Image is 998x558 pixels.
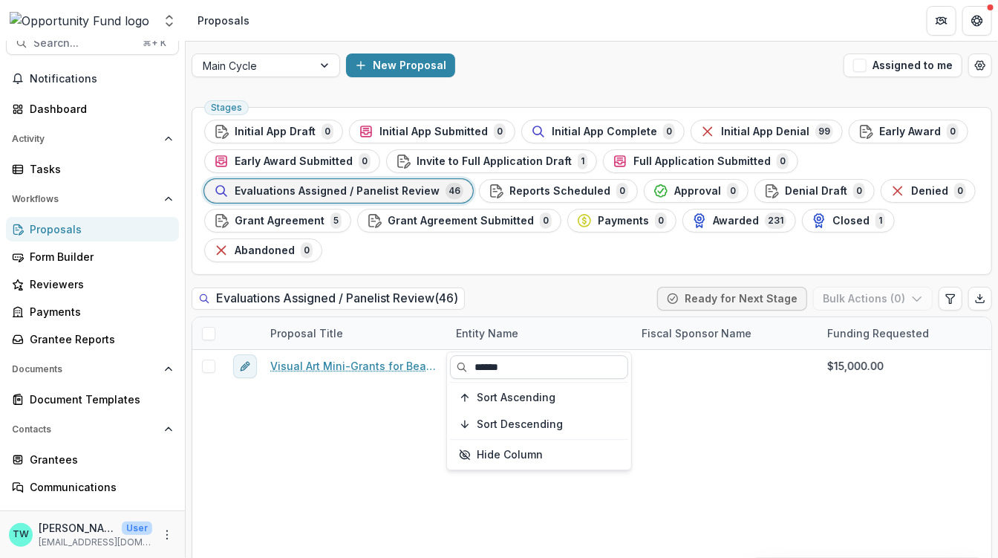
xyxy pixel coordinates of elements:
[674,185,721,198] span: Approval
[633,317,818,349] div: Fiscal Sponsor Name
[30,331,167,347] div: Grantee Reports
[447,325,527,341] div: Entity Name
[494,123,506,140] span: 0
[598,215,649,227] span: Payments
[235,215,324,227] span: Grant Agreement
[10,12,149,30] img: Opportunity Fund logo
[39,520,116,536] p: [PERSON_NAME]
[30,452,167,467] div: Grantees
[30,392,167,407] div: Document Templates
[192,288,465,309] h2: Evaluations Assigned / Panelist Review ( 46 )
[357,209,561,233] button: Grant Agreement Submitted0
[603,149,798,173] button: Full Application Submitted0
[6,127,179,151] button: Open Activity
[30,221,167,237] div: Proposals
[927,6,956,36] button: Partners
[12,364,158,374] span: Documents
[447,317,633,349] div: Entity Name
[159,6,180,36] button: Open entity switcher
[540,213,552,229] span: 0
[261,325,352,341] div: Proposal Title
[6,67,179,91] button: Notifications
[30,161,167,177] div: Tasks
[30,73,173,85] span: Notifications
[6,157,179,181] a: Tasks
[388,215,534,227] span: Grant Agreement Submitted
[818,325,938,341] div: Funding Requested
[844,53,962,77] button: Assigned to me
[644,179,748,203] button: Approval0
[6,31,179,55] button: Search...
[235,155,353,168] span: Early Award Submitted
[261,317,447,349] div: Proposal Title
[663,123,675,140] span: 0
[721,126,809,138] span: Initial App Denial
[691,120,843,143] button: Initial App Denial99
[386,149,597,173] button: Invite to Full Application Draft1
[633,155,771,168] span: Full Application Submitted
[417,155,572,168] span: Invite to Full Application Draft
[204,149,380,173] button: Early Award Submitted0
[122,522,152,535] p: User
[450,443,628,467] button: Hide Column
[521,120,685,143] button: Initial App Complete0
[192,10,255,31] nav: breadcrumb
[33,37,134,50] span: Search...
[881,179,976,203] button: Denied0
[827,358,884,374] span: $15,000.00
[235,185,440,198] span: Evaluations Assigned / Panelist Review
[6,97,179,121] a: Dashboard
[578,153,587,169] span: 1
[30,304,167,319] div: Payments
[349,120,515,143] button: Initial App Submitted0
[509,185,610,198] span: Reports Scheduled
[6,299,179,324] a: Payments
[962,6,992,36] button: Get Help
[450,386,628,409] button: Sort Ascending
[6,217,179,241] a: Proposals
[322,123,333,140] span: 0
[477,392,555,404] span: Sort Ascending
[657,287,807,311] button: Ready for Next Stage
[379,126,488,138] span: Initial App Submitted
[140,35,169,51] div: ⌘ + K
[6,505,179,529] button: Open Data & Reporting
[30,276,167,292] div: Reviewers
[633,325,760,341] div: Fiscal Sponsor Name
[12,194,158,204] span: Workflows
[30,101,167,117] div: Dashboard
[204,239,322,262] button: Abandoned0
[853,183,865,199] span: 0
[359,153,371,169] span: 0
[233,354,257,378] button: edit
[968,53,992,77] button: Open table manager
[875,213,885,229] span: 1
[30,479,167,495] div: Communications
[832,215,870,227] span: Closed
[754,179,875,203] button: Denial Draft0
[30,249,167,265] div: Form Builder
[954,183,966,199] span: 0
[682,209,796,233] button: Awarded231
[849,120,968,143] button: Early Award0
[346,53,455,77] button: New Proposal
[802,209,895,233] button: Closed1
[270,358,438,374] a: Visual Art Mini-Grants for Beaver County Artists
[204,179,473,203] button: Evaluations Assigned / Panelist Review46
[6,327,179,351] a: Grantee Reports
[813,287,933,311] button: Bulk Actions (0)
[204,120,343,143] button: Initial App Draft0
[330,213,342,229] span: 5
[552,126,657,138] span: Initial App Complete
[235,126,316,138] span: Initial App Draft
[198,13,249,28] div: Proposals
[727,183,739,199] span: 0
[655,213,667,229] span: 0
[39,536,152,549] p: [EMAIL_ADDRESS][DOMAIN_NAME]
[939,287,962,311] button: Edit table settings
[947,123,959,140] span: 0
[6,272,179,296] a: Reviewers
